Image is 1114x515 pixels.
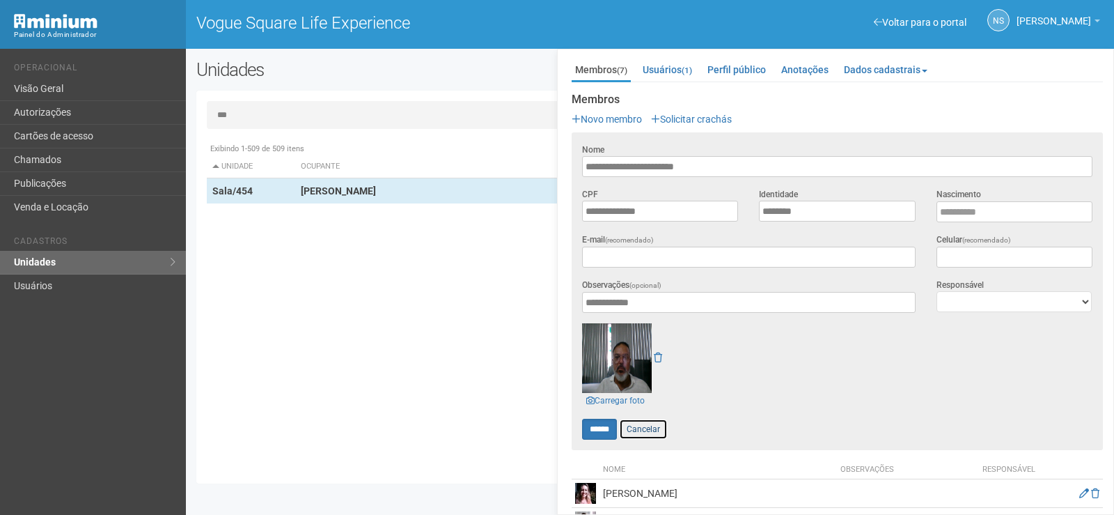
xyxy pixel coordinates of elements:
[619,419,668,440] a: Cancelar
[1079,488,1089,499] a: Editar membro
[605,236,654,244] span: (recomendado)
[974,461,1044,479] th: Responsável
[301,185,376,197] strong: [PERSON_NAME]
[629,282,661,289] span: (opcional)
[196,14,640,32] h1: Vogue Square Life Experience
[654,352,662,363] a: Remover
[778,59,832,80] a: Anotações
[575,483,596,504] img: user.png
[1017,17,1100,29] a: [PERSON_NAME]
[582,188,598,201] label: CPF
[582,393,649,408] a: Carregar foto
[874,17,966,28] a: Voltar para o portal
[207,143,1093,155] div: Exibindo 1-509 de 509 itens
[196,59,563,80] h2: Unidades
[617,66,627,75] small: (7)
[582,144,604,156] label: Nome
[651,114,732,125] a: Solicitar crachás
[599,461,837,479] th: Nome
[840,59,931,80] a: Dados cadastrais
[837,461,974,479] th: Observações
[14,29,175,41] div: Painel do Administrador
[212,185,253,197] strong: Sala/454
[207,155,295,178] th: Unidade: activate to sort column descending
[936,188,981,201] label: Nascimento
[14,63,175,77] li: Operacional
[936,279,984,291] label: Responsável
[295,155,719,178] th: Ocupante: activate to sort column ascending
[14,236,175,251] li: Cadastros
[1017,2,1091,26] span: Nicolle Silva
[572,114,642,125] a: Novo membro
[582,279,661,292] label: Observações
[572,59,631,82] a: Membros(7)
[14,14,97,29] img: Minium
[1091,488,1099,499] a: Excluir membro
[582,233,654,247] label: E-mail
[599,479,837,508] td: [PERSON_NAME]
[639,59,696,80] a: Usuários(1)
[987,9,1010,31] a: NS
[936,233,1011,247] label: Celular
[582,323,652,393] img: user.png
[759,188,798,201] label: Identidade
[572,93,1103,106] strong: Membros
[962,236,1011,244] span: (recomendado)
[704,59,769,80] a: Perfil público
[682,66,692,75] small: (1)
